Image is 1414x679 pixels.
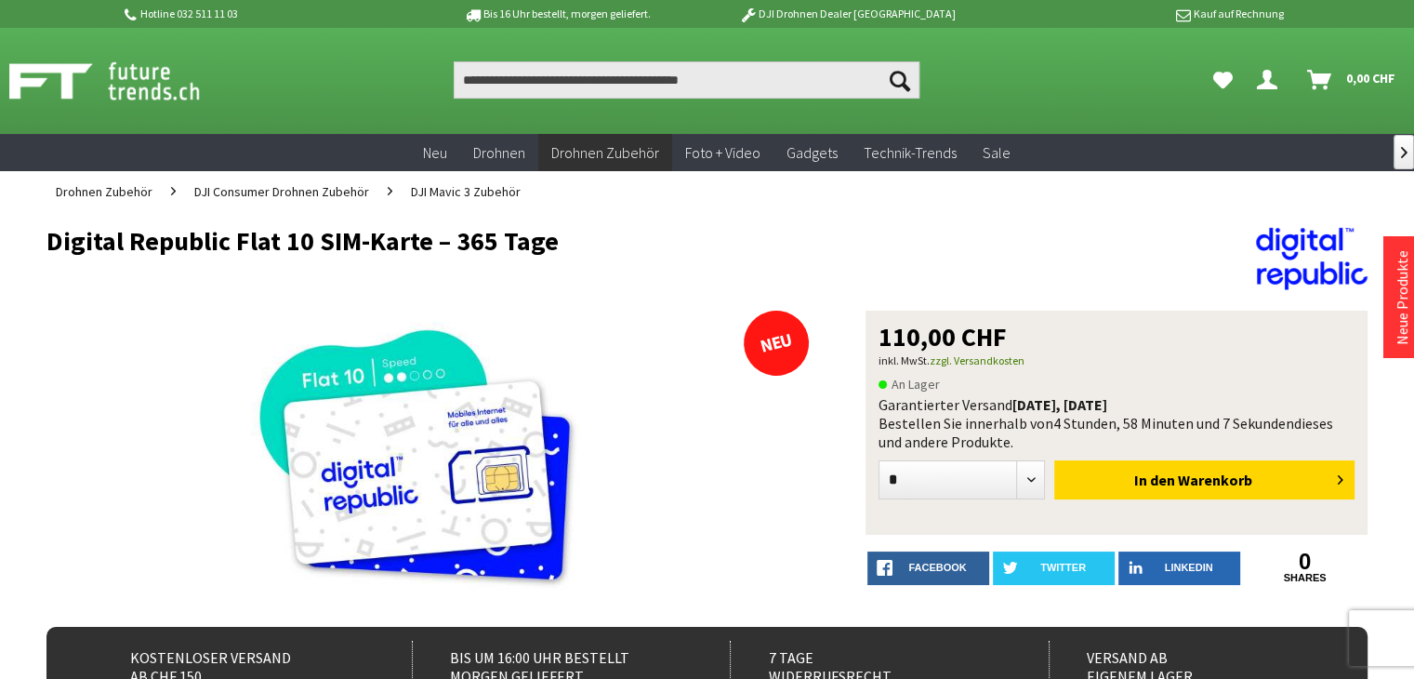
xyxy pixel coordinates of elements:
a: Dein Konto [1249,61,1292,99]
span: An Lager [879,373,940,395]
b: [DATE], [DATE] [1012,395,1107,414]
a: LinkedIn [1118,552,1240,585]
p: Hotline 032 511 11 03 [122,3,412,25]
a: DJI Consumer Drohnen Zubehör [185,171,378,212]
span: Technik-Trends [864,143,957,162]
span: Drohnen Zubehör [56,183,152,200]
a: DJI Mavic 3 Zubehör [402,171,530,212]
a: Neue Produkte [1393,250,1411,345]
a: twitter [993,552,1115,585]
span: 4 Stunden, 58 Minuten und 7 Sekunden [1053,414,1294,433]
a: Drohnen Zubehör [46,171,162,212]
button: In den Warenkorb [1054,460,1355,499]
span:  [1401,147,1407,158]
span: twitter [1040,562,1086,573]
p: Bis 16 Uhr bestellt, morgen geliefert. [412,3,702,25]
span: Gadgets [786,143,838,162]
span: Foto + Video [685,143,760,162]
span: DJI Mavic 3 Zubehör [411,183,521,200]
input: Produkt, Marke, Kategorie, EAN, Artikelnummer… [454,61,918,99]
span: facebook [908,562,966,573]
a: zzgl. Versandkosten [930,353,1024,367]
img: Digital Republic Flat 10 SIM-Karte – 365 Tage [217,311,642,608]
div: Garantierter Versand Bestellen Sie innerhalb von dieses und andere Produkte. [879,395,1355,451]
p: Kauf auf Rechnung [993,3,1283,25]
a: Gadgets [773,134,851,172]
a: Drohnen [460,134,538,172]
span: LinkedIn [1165,562,1213,573]
span: 0,00 CHF [1346,63,1395,93]
span: In den [1134,471,1175,489]
img: digitalrepublic [1256,227,1368,290]
span: 110,00 CHF [879,324,1007,350]
a: shares [1244,572,1366,584]
a: Foto + Video [672,134,773,172]
a: 0 [1244,552,1366,572]
span: Drohnen [473,143,525,162]
a: Warenkorb [1300,61,1405,99]
p: inkl. MwSt. [879,350,1355,372]
img: Shop Futuretrends - zur Startseite wechseln [9,58,241,104]
a: Meine Favoriten [1204,61,1242,99]
a: Neu [410,134,460,172]
span: Neu [423,143,447,162]
span: DJI Consumer Drohnen Zubehör [194,183,369,200]
p: DJI Drohnen Dealer [GEOGRAPHIC_DATA] [702,3,992,25]
span: Sale [983,143,1011,162]
a: facebook [867,552,989,585]
h1: Digital Republic Flat 10 SIM-Karte – 365 Tage [46,227,1103,255]
a: Sale [970,134,1024,172]
a: Drohnen Zubehör [538,134,672,172]
span: Drohnen Zubehör [551,143,659,162]
button: Suchen [880,61,919,99]
a: Technik-Trends [851,134,970,172]
span: Warenkorb [1178,471,1252,489]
